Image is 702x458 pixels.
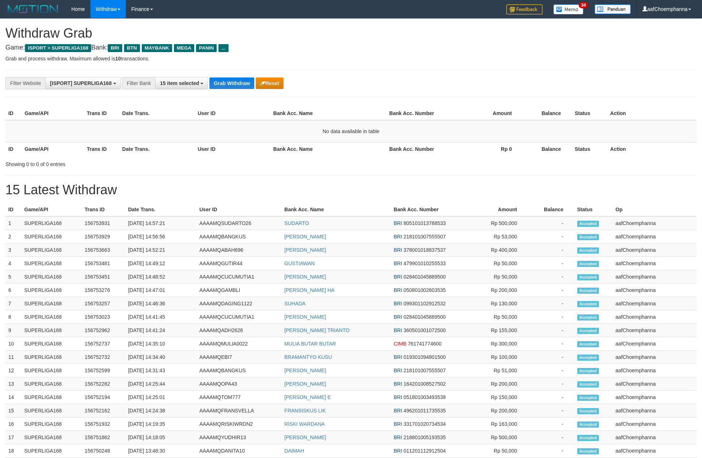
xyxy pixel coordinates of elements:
th: Balance [528,203,574,216]
th: Op [613,203,697,216]
span: [ISPORT] SUPERLIGA168 [50,80,111,86]
a: [PERSON_NAME] HA [284,287,334,293]
td: SUPERLIGA168 [21,243,82,257]
td: Rp 50,000 [458,444,528,458]
td: 156752194 [82,391,125,404]
th: Amount [448,107,523,120]
td: SUPERLIGA168 [21,324,82,337]
span: PANIN [196,44,217,52]
td: AAAAMQEBI7 [196,351,281,364]
th: Action [607,107,697,120]
td: 9 [5,324,21,337]
a: BRAMANTYO KUSU [284,354,332,360]
a: [PERSON_NAME] [284,434,326,440]
span: BRI [394,408,402,414]
td: 156753023 [82,310,125,324]
span: Accepted [577,314,599,321]
a: DAIMAH [284,448,304,454]
td: Rp 200,000 [458,404,528,417]
th: Date Trans. [119,142,195,156]
td: Rp 200,000 [458,377,528,391]
td: - [528,444,574,458]
td: [DATE] 14:48:52 [125,270,196,284]
td: AAAAMQOPA43 [196,377,281,391]
span: Accepted [577,381,599,387]
span: Accepted [577,421,599,428]
td: Rp 100,000 [458,351,528,364]
th: Game/API [22,107,84,120]
td: 7 [5,297,21,310]
span: BTN [124,44,140,52]
span: Copy 050801002603535 to clipboard [404,287,446,293]
td: [DATE] 14:52:21 [125,243,196,257]
span: Copy 761741774600 to clipboard [408,341,441,347]
th: ID [5,107,22,120]
img: MOTION_logo.png [5,4,60,14]
span: Accepted [577,274,599,280]
td: Rp 155,000 [458,324,528,337]
td: - [528,270,574,284]
td: - [528,391,574,404]
td: SUPERLIGA168 [21,431,82,444]
span: Copy 360501001072500 to clipboard [404,327,446,333]
h1: Withdraw Grab [5,26,697,41]
td: SUPERLIGA168 [21,257,82,270]
td: AAAAMQTOM777 [196,391,281,404]
td: 156752162 [82,404,125,417]
td: 156753663 [82,243,125,257]
a: MULIA BUTAR BUTAR [284,341,336,347]
span: Copy 028401045889500 to clipboard [404,274,446,280]
h4: Game: Bank: [5,44,697,51]
td: AAAAMQRISKIWRDN2 [196,417,281,431]
td: SUPERLIGA168 [21,270,82,284]
th: Amount [458,203,528,216]
td: 156751862 [82,431,125,444]
td: 4 [5,257,21,270]
th: Bank Acc. Number [386,107,448,120]
td: AAAAMQABAH696 [196,243,281,257]
td: - [528,404,574,417]
td: [DATE] 14:34:40 [125,351,196,364]
td: 8 [5,310,21,324]
td: 156752737 [82,337,125,351]
a: RISKI WARDANA [284,421,325,427]
span: BRI [394,368,402,373]
td: [DATE] 14:19:35 [125,417,196,431]
img: Button%20Memo.svg [553,4,584,14]
a: [PERSON_NAME] [284,247,326,253]
div: Showing 0 to 0 of 0 entries [5,158,287,168]
td: AAAAMQCUCUMUTIA1 [196,310,281,324]
td: 156753276 [82,284,125,297]
span: BRI [394,421,402,427]
td: AAAAMQADH2626 [196,324,281,337]
td: aafChoemphanna [613,391,697,404]
span: BRI [394,287,402,293]
td: [DATE] 14:31:43 [125,364,196,377]
td: Rp 300,000 [458,337,528,351]
td: - [528,431,574,444]
td: Rp 500,000 [458,216,528,230]
span: BRI [394,234,402,239]
span: Copy 805101013788533 to clipboard [404,220,446,226]
a: SUDARTO [284,220,309,226]
td: AAAAMQDAGING1122 [196,297,281,310]
th: Balance [523,142,572,156]
th: Bank Acc. Name [271,107,387,120]
span: Accepted [577,261,599,267]
td: [DATE] 14:25:01 [125,391,196,404]
a: SUHADA [284,301,305,306]
button: [ISPORT] SUPERLIGA168 [45,77,120,89]
td: No data available in table [5,120,697,143]
span: Accepted [577,448,599,454]
span: Accepted [577,221,599,227]
img: panduan.png [595,4,631,14]
span: Accepted [577,355,599,361]
td: 156753257 [82,297,125,310]
td: SUPERLIGA168 [21,364,82,377]
p: Grab and process withdraw. Maximum allowed is transactions. [5,55,697,62]
td: SUPERLIGA168 [21,297,82,310]
th: Date Trans. [119,107,195,120]
span: BRI [394,220,402,226]
td: Rp 51,000 [458,364,528,377]
td: AAAAMQMULIA0022 [196,337,281,351]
